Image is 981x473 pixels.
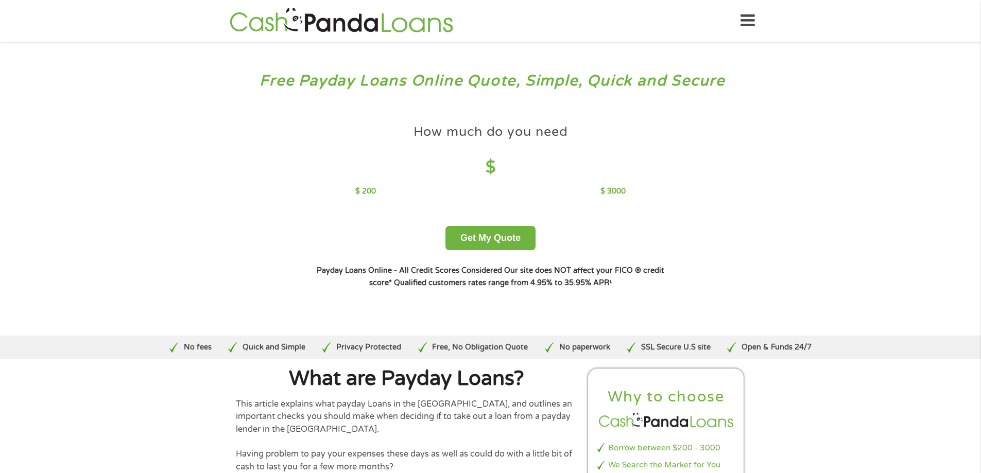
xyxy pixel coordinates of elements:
p: Privacy Protected [336,342,401,353]
h2: Why to choose [597,388,736,407]
li: We Search the Market for You [597,459,736,471]
p: SSL Secure U.S site [641,342,711,353]
strong: Payday Loans Online - All Credit Scores Considered [317,266,502,275]
h4: $ [355,157,626,178]
li: Borrow between $200 - 3000 [597,442,736,454]
h1: What are Payday Loans? [236,369,578,389]
p: $ 3000 [600,186,626,197]
p: No fees [184,342,212,353]
img: GetLoanNow Logo [227,6,456,36]
p: This article explains what payday Loans in the [GEOGRAPHIC_DATA], and outlines an important check... [236,398,578,435]
p: Open & Funds 24/7 [742,342,812,353]
p: No paperwork [559,342,610,353]
h3: Free Payday Loans Online Quote, Simple, Quick and Secure [30,72,952,91]
strong: Our site does NOT affect your FICO ® credit score* [369,266,664,287]
p: $ 200 [355,186,376,197]
p: Having problem to pay your expenses these days as well as could do with a little bit of cash to l... [236,448,578,473]
button: Get My Quote [445,226,536,250]
strong: Qualified customers rates range from 4.95% to 35.95% APR¹ [394,278,612,287]
p: Quick and Simple [243,342,305,353]
h4: How much do you need [414,124,568,141]
p: Free, No Obligation Quote [432,342,528,353]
